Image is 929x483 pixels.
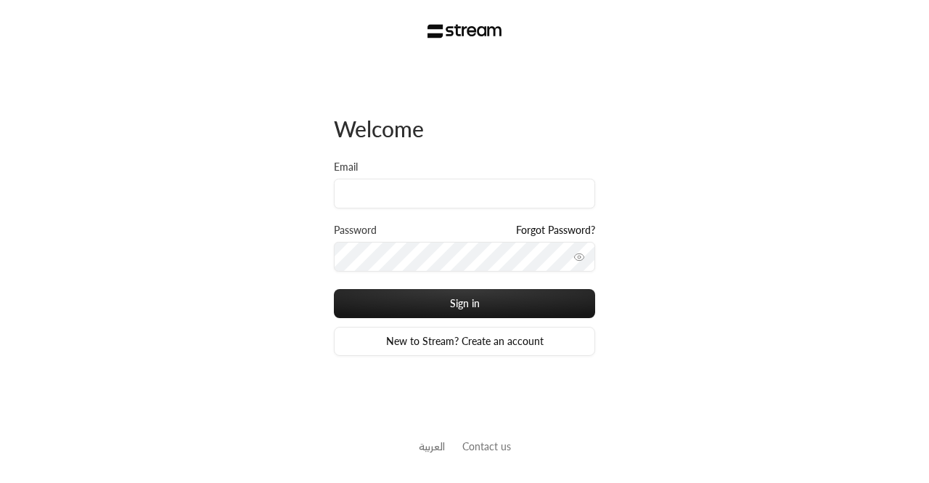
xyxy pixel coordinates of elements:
label: Email [334,160,358,174]
label: Password [334,223,377,238]
a: New to Stream? Create an account [334,327,595,356]
img: Stream Logo [427,24,502,38]
button: Sign in [334,289,595,318]
a: Forgot Password? [516,223,595,238]
a: العربية [419,433,445,460]
button: Contact us [462,439,511,454]
button: toggle password visibility [568,245,591,269]
span: Welcome [334,115,424,142]
a: Contact us [462,440,511,452]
